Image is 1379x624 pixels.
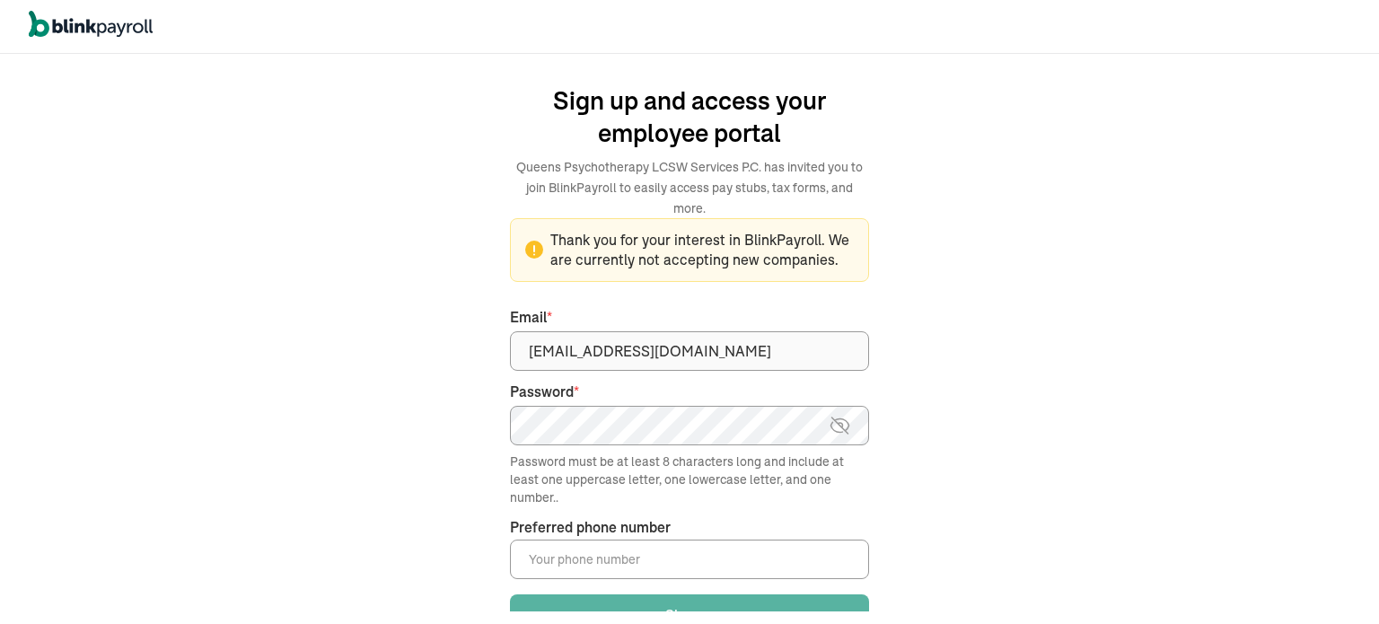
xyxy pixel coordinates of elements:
[29,11,153,38] img: logo
[510,84,869,149] h1: Sign up and access your employee portal
[510,517,671,538] label: Preferred phone number
[510,540,869,579] input: Your phone number
[510,453,869,506] div: Password must be at least 8 characters long and include at least one uppercase letter, one lowerc...
[829,415,851,436] img: eye
[510,382,869,402] label: Password
[525,230,854,271] span: Thank you for your interest in BlinkPayroll. We are currently not accepting new companies.
[510,331,869,371] input: Your email address
[516,159,863,216] span: Queens Psychotherapy LCSW Services P.C. has invited you to join BlinkPayroll to easily access pay...
[510,307,869,328] label: Email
